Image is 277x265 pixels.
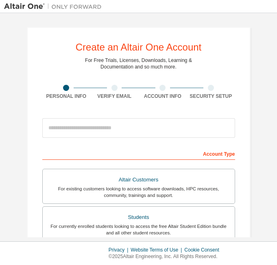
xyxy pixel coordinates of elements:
[76,42,202,52] div: Create an Altair One Account
[48,185,230,199] div: For existing customers looking to access software downloads, HPC resources, community, trainings ...
[85,57,192,70] div: For Free Trials, Licenses, Downloads, Learning & Documentation and so much more.
[109,247,131,253] div: Privacy
[4,2,106,11] img: Altair One
[139,93,187,99] div: Account Info
[184,247,224,253] div: Cookie Consent
[187,93,235,99] div: Security Setup
[48,212,230,223] div: Students
[42,147,235,160] div: Account Type
[48,223,230,236] div: For currently enrolled students looking to access the free Altair Student Edition bundle and all ...
[109,253,224,260] p: © 2025 Altair Engineering, Inc. All Rights Reserved.
[42,93,91,99] div: Personal Info
[48,174,230,185] div: Altair Customers
[131,247,184,253] div: Website Terms of Use
[90,93,139,99] div: Verify Email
